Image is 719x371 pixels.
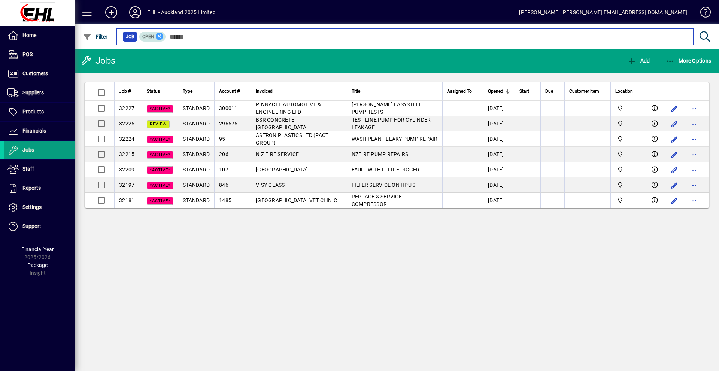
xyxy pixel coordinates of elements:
span: Due [545,87,553,95]
span: 32215 [119,151,134,157]
span: Open [142,34,154,39]
span: STANDARD [183,167,210,173]
span: Filter [83,34,108,40]
div: EHL - Auckland 2025 Limited [147,6,216,18]
a: Financials [4,122,75,140]
span: Opened [488,87,503,95]
button: Edit [668,149,680,161]
div: Opened [488,87,510,95]
span: 95 [219,136,225,142]
span: Reports [22,185,41,191]
span: 300011 [219,105,238,111]
span: [GEOGRAPHIC_DATA] VET CLINIC [256,197,337,203]
span: BSR CONCRETE [GEOGRAPHIC_DATA] [256,117,308,130]
span: EHL AUCKLAND [615,119,640,128]
span: WASH PLANT LEAKY PUMP REPAIR [352,136,438,142]
button: Edit [668,164,680,176]
button: Edit [668,195,680,207]
span: 206 [219,151,228,157]
span: 32197 [119,182,134,188]
button: Add [625,54,652,67]
td: [DATE] [483,131,515,147]
span: ASTRON PLASTICS LTD (PACT GROUP) [256,132,328,146]
a: Staff [4,160,75,179]
button: Edit [668,179,680,191]
span: POS [22,51,33,57]
td: [DATE] [483,193,515,208]
span: Title [352,87,360,95]
a: Knowledge Base [695,1,710,26]
span: Suppliers [22,89,44,95]
span: EHL AUCKLAND [615,150,640,158]
span: Job # [119,87,131,95]
span: FAULT WITH LITTLE DIGGER [352,167,420,173]
span: 1485 [219,197,231,203]
span: Job [126,33,134,40]
div: Start [519,87,536,95]
span: EHL AUCKLAND [615,104,640,112]
a: Customers [4,64,75,83]
span: Status [147,87,160,95]
div: Invoiced [256,87,342,95]
button: More options [688,195,700,207]
span: 107 [219,167,228,173]
span: Staff [22,166,34,172]
mat-chip: Open Status: Open [139,32,166,42]
span: STANDARD [183,121,210,127]
a: Reports [4,179,75,198]
span: FILTER SERVICE ON HPU'S [352,182,416,188]
span: 32209 [119,167,134,173]
span: Jobs [22,147,34,153]
button: More options [688,133,700,145]
div: Assigned To [447,87,479,95]
td: [DATE] [483,162,515,177]
span: REVIEW [150,122,167,127]
div: Customer Item [569,87,606,95]
a: Settings [4,198,75,217]
a: Home [4,26,75,45]
span: STANDARD [183,136,210,142]
span: STANDARD [183,197,210,203]
span: Invoiced [256,87,273,95]
span: [GEOGRAPHIC_DATA] [256,167,308,173]
a: Suppliers [4,83,75,102]
span: More Options [666,58,712,64]
span: VISY GLASS [256,182,285,188]
td: [DATE] [483,147,515,162]
span: 296575 [219,121,238,127]
span: Customers [22,70,48,76]
span: Package [27,262,48,268]
a: POS [4,45,75,64]
span: Start [519,87,529,95]
span: 846 [219,182,228,188]
span: EHL AUCKLAND [615,165,640,174]
span: EHL AUCKLAND [615,181,640,189]
button: Add [99,6,123,19]
button: Edit [668,133,680,145]
div: Jobs [81,55,115,67]
span: Assigned To [447,87,472,95]
a: Products [4,103,75,121]
span: 32225 [119,121,134,127]
div: Due [545,87,560,95]
span: PINNACLE AUTOMOTIVE & ENGINEERING LTD [256,101,321,115]
span: TEST LINE PUMP FOR CYLINDER LEAKAGE [352,117,431,130]
div: Location [615,87,640,95]
span: Financials [22,128,46,134]
button: More Options [664,54,713,67]
td: [DATE] [483,116,515,131]
span: REPLACE & SERVICE COMPRESSOR [352,194,402,207]
button: Filter [81,30,110,43]
td: [DATE] [483,177,515,193]
span: Home [22,32,36,38]
span: Customer Item [569,87,599,95]
a: Support [4,217,75,236]
span: EHL AUCKLAND [615,196,640,204]
div: [PERSON_NAME] [PERSON_NAME][EMAIL_ADDRESS][DOMAIN_NAME] [519,6,687,18]
span: EHL AUCKLAND [615,135,640,143]
span: 32227 [119,105,134,111]
span: Location [615,87,633,95]
span: STANDARD [183,151,210,157]
span: NZFIRE PUMP REPAIRS [352,151,409,157]
button: More options [688,164,700,176]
